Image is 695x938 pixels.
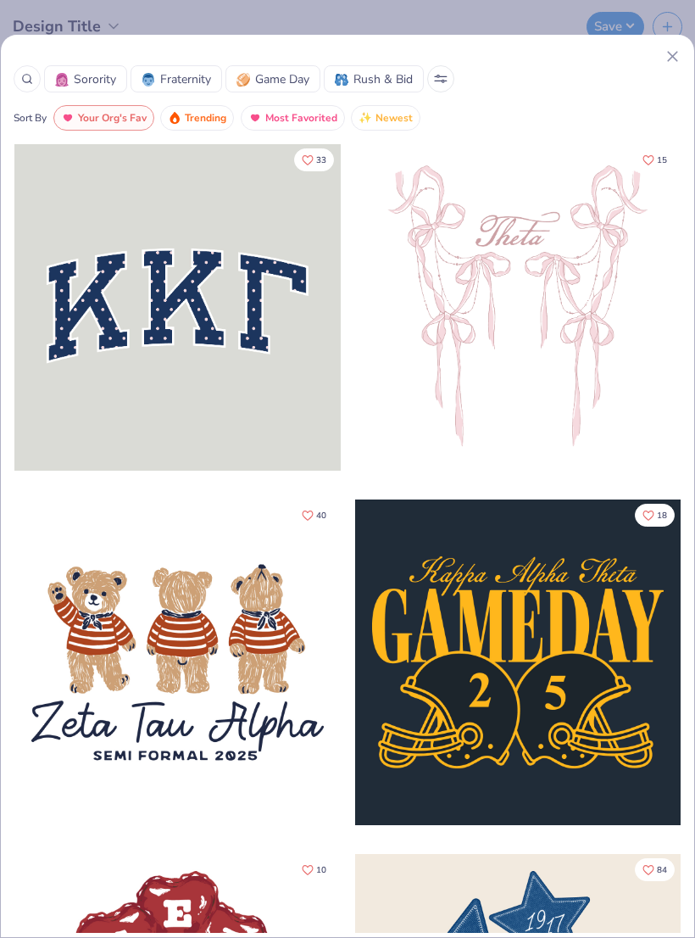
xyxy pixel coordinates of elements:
button: Trending [160,105,234,131]
span: Newest [375,109,413,128]
img: most_fav.gif [248,111,262,125]
img: Fraternity [142,73,155,87]
span: Game Day [255,70,309,88]
button: Your Org's Fav [53,105,154,131]
button: Game DayGame Day [225,65,320,92]
img: trending.gif [168,111,181,125]
img: Game Day [236,73,250,87]
span: 15 [657,156,667,165]
span: 10 [316,866,326,874]
span: Trending [185,109,226,128]
button: Like [294,858,334,881]
span: Rush & Bid [353,70,413,88]
img: Sorority [55,73,69,87]
button: Like [635,858,675,881]
span: 40 [316,511,326,519]
img: most_fav.gif [61,111,75,125]
span: 84 [657,866,667,874]
button: Like [635,504,675,527]
img: Rush & Bid [335,73,348,87]
span: 33 [316,156,326,165]
button: FraternityFraternity [131,65,222,92]
img: newest.gif [359,111,372,125]
button: Like [294,504,334,527]
button: Newest [351,105,420,131]
span: Fraternity [160,70,211,88]
button: Rush & BidRush & Bid [324,65,424,92]
button: Most Favorited [241,105,345,131]
span: 18 [657,511,667,519]
span: Most Favorited [265,109,337,128]
span: Sorority [74,70,116,88]
button: SororitySorority [44,65,127,92]
div: Sort By [14,110,47,126]
button: Sort Popup Button [427,65,454,92]
span: Your Org's Fav [78,109,147,128]
button: Like [294,148,334,171]
button: Like [635,148,675,171]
